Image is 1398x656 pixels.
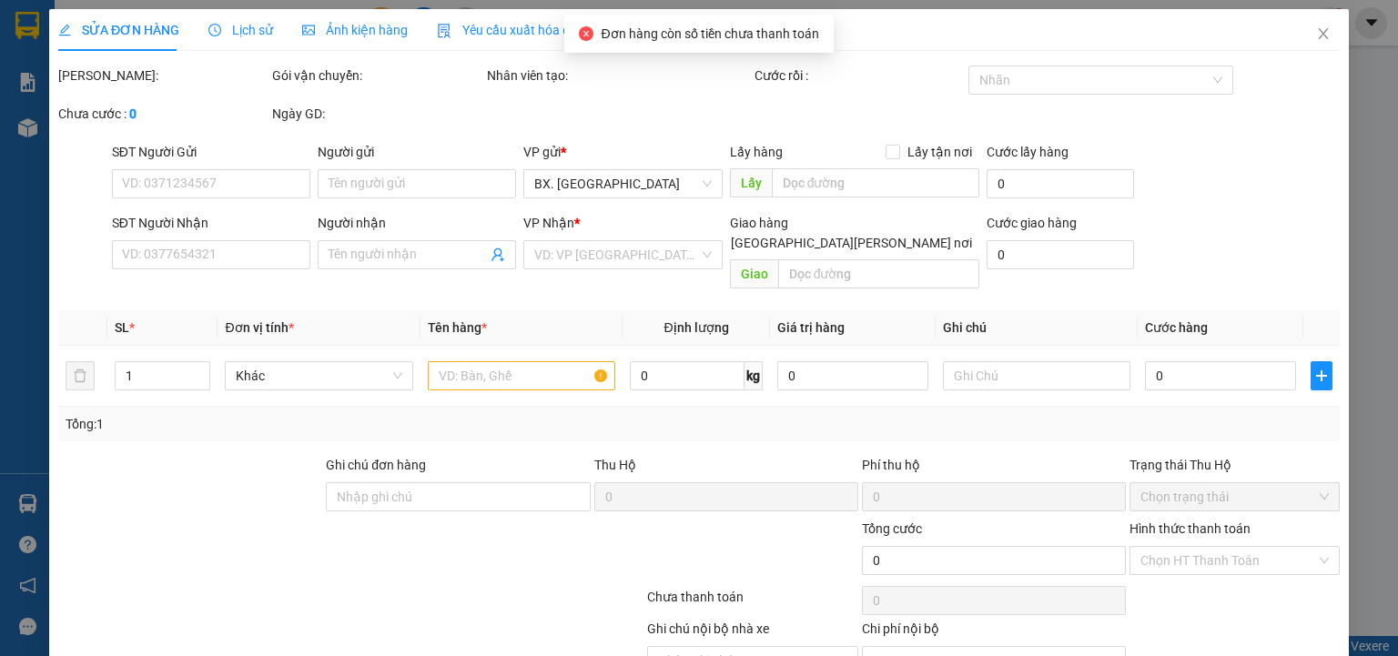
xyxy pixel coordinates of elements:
[523,216,574,230] span: VP Nhận
[1130,455,1340,475] div: Trạng thái Thu Hộ
[58,23,179,37] span: SỬA ĐƠN HÀNG
[272,104,482,124] div: Ngày GD:
[593,458,635,472] span: Thu Hộ
[58,66,268,86] div: [PERSON_NAME]:
[236,362,401,389] span: Khác
[437,23,629,37] span: Yêu cầu xuất hóa đơn điện tử
[208,24,221,36] span: clock-circle
[487,66,751,86] div: Nhân viên tạo:
[437,24,451,38] img: icon
[272,66,482,86] div: Gói vận chuyển:
[318,213,516,233] div: Người nhận
[1311,361,1332,390] button: plus
[601,26,818,41] span: Đơn hàng còn số tiền chưa thanh toán
[534,170,711,197] span: BX. Ninh Sơn
[777,259,979,288] input: Dọc đường
[862,521,922,536] span: Tổng cước
[129,106,137,121] b: 0
[729,259,777,288] span: Giao
[326,458,426,472] label: Ghi chú đơn hàng
[66,414,541,434] div: Tổng: 1
[318,142,516,162] div: Người gửi
[987,240,1134,269] input: Cước giao hàng
[302,23,408,37] span: Ảnh kiện hàng
[987,169,1134,198] input: Cước lấy hàng
[66,361,95,390] button: delete
[491,247,505,262] span: user-add
[862,619,1126,646] div: Chi phí nội bộ
[112,142,310,162] div: SĐT Người Gửi
[523,142,722,162] div: VP gửi
[987,216,1077,230] label: Cước giao hàng
[729,216,787,230] span: Giao hàng
[1130,521,1251,536] label: Hình thức thanh toán
[579,26,593,41] span: close-circle
[208,23,273,37] span: Lịch sử
[225,320,293,335] span: Đơn vị tính
[724,233,979,253] span: [GEOGRAPHIC_DATA][PERSON_NAME] nơi
[645,587,859,619] div: Chưa thanh toán
[777,320,845,335] span: Giá trị hàng
[647,619,857,646] div: Ghi chú nội bộ nhà xe
[1298,9,1349,60] button: Close
[771,168,979,197] input: Dọc đường
[1312,368,1332,383] span: plus
[987,145,1069,159] label: Cước lấy hàng
[729,168,771,197] span: Lấy
[664,320,728,335] span: Định lượng
[729,145,782,159] span: Lấy hàng
[1145,320,1208,335] span: Cước hàng
[58,24,71,36] span: edit
[326,482,590,511] input: Ghi chú đơn hàng
[936,310,1138,346] th: Ghi chú
[862,455,1126,482] div: Phí thu hộ
[58,104,268,124] div: Chưa cước :
[943,361,1130,390] input: Ghi Chú
[1140,483,1329,510] span: Chọn trạng thái
[428,320,487,335] span: Tên hàng
[302,24,315,36] span: picture
[900,142,979,162] span: Lấy tận nơi
[1316,26,1331,41] span: close
[112,213,310,233] div: SĐT Người Nhận
[745,361,763,390] span: kg
[755,66,965,86] div: Cước rồi :
[428,361,615,390] input: VD: Bàn, Ghế
[115,320,129,335] span: SL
